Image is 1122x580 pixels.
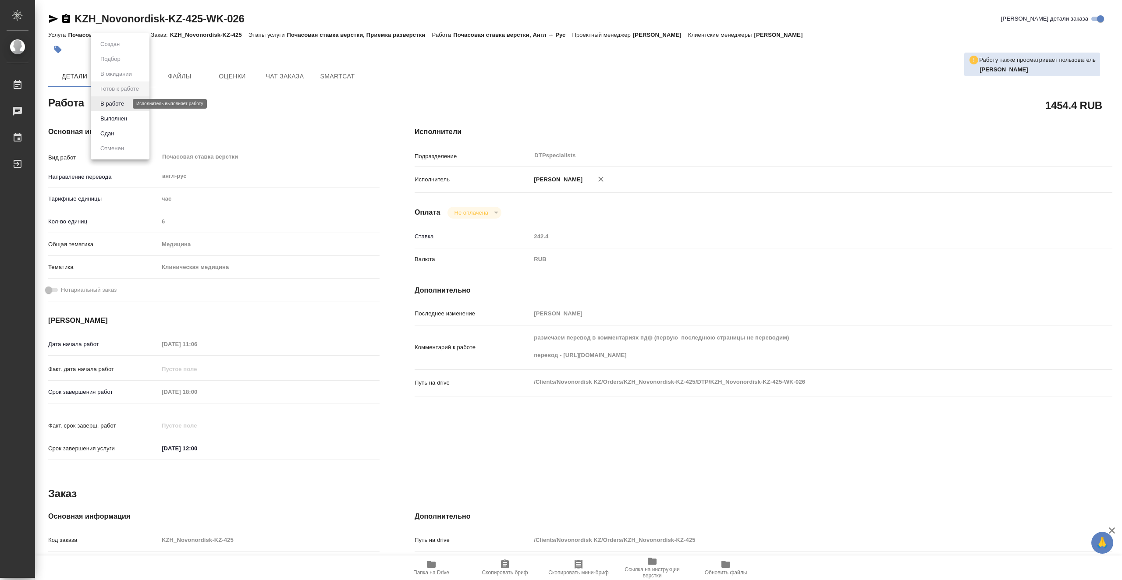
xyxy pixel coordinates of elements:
button: Выполнен [98,114,130,124]
button: В ожидании [98,69,135,79]
button: Сдан [98,129,117,138]
button: Готов к работе [98,84,142,94]
button: Создан [98,39,122,49]
button: В работе [98,99,127,109]
button: Подбор [98,54,123,64]
button: Отменен [98,144,127,153]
